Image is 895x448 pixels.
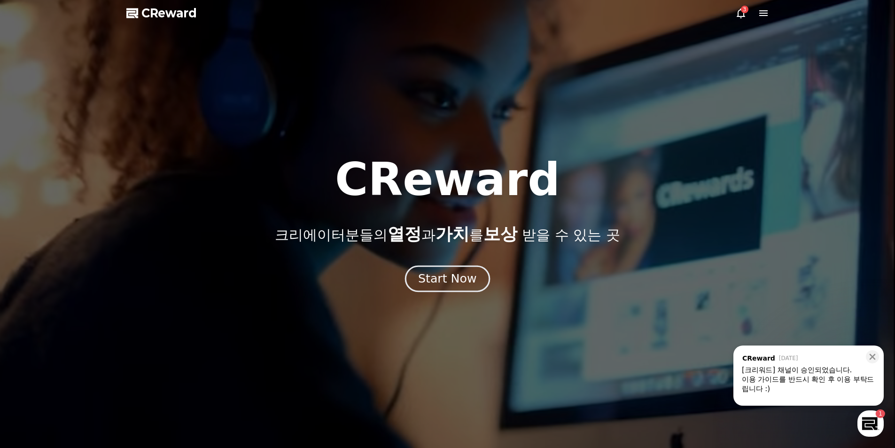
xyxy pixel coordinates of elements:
[735,8,747,19] a: 3
[741,6,748,13] div: 3
[388,224,421,244] span: 열정
[145,312,156,320] span: 설정
[275,225,620,244] p: 크리에이터분들의 과 를 받을 수 있는 곳
[405,265,490,292] button: Start Now
[141,6,197,21] span: CReward
[62,298,121,322] a: 1대화
[30,312,35,320] span: 홈
[335,157,560,202] h1: CReward
[121,298,180,322] a: 설정
[418,271,476,287] div: Start Now
[436,224,469,244] span: 가치
[3,298,62,322] a: 홈
[86,313,97,320] span: 대화
[407,275,488,284] a: Start Now
[95,298,99,305] span: 1
[483,224,517,244] span: 보상
[126,6,197,21] a: CReward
